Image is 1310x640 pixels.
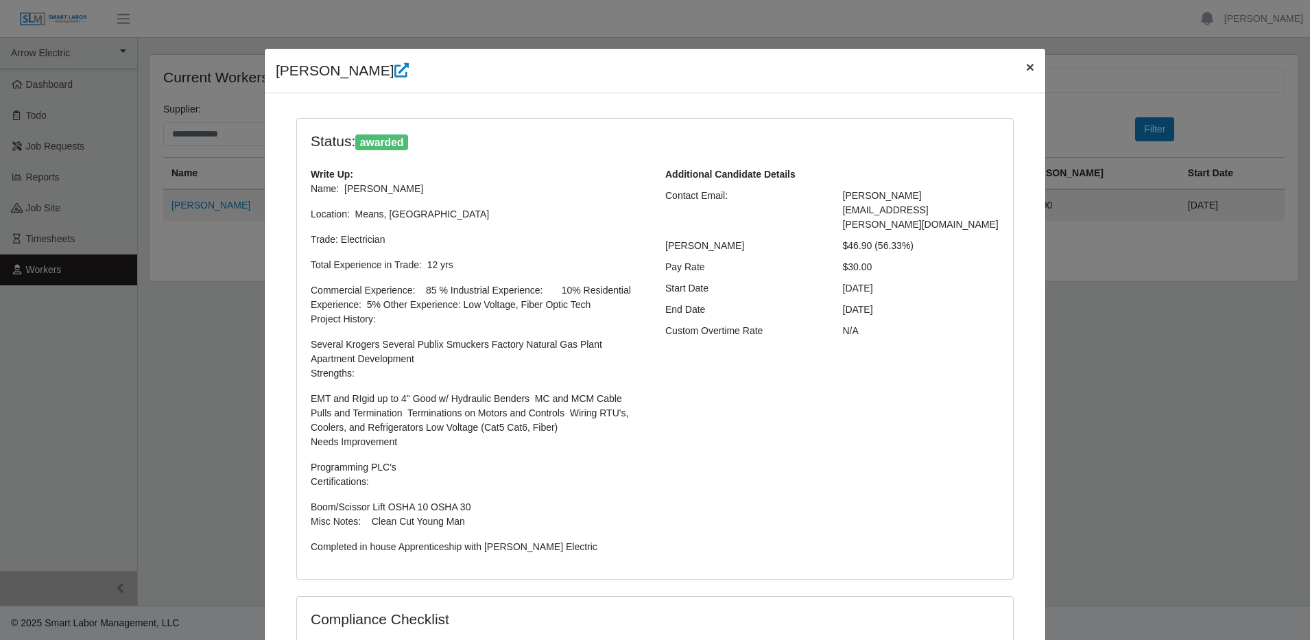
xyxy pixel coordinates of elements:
b: Additional Candidate Details [665,169,796,180]
div: $30.00 [833,260,1010,274]
p: Misc Notes: Clean Cut Young Man [311,514,645,529]
div: End Date [655,303,833,317]
div: Contact Email: [655,189,833,232]
b: Write Up: [311,169,353,180]
p: Project History: [311,312,645,327]
span: N/A [843,325,859,336]
div: Start Date [655,281,833,296]
button: Close [1015,49,1045,85]
div: [DATE] [833,281,1010,296]
div: $46.90 (56.33%) [833,239,1010,253]
p: Commercial Experience: 85 % Industrial Experience: 10% Residential Experience: 5% Other Experienc... [311,182,645,554]
p: Strengths: [311,366,645,381]
p: Location: Means, [GEOGRAPHIC_DATA] [311,207,645,222]
p: Certifications: [311,475,645,489]
p: Completed in house Apprenticeship with [PERSON_NAME] Electric [311,540,645,554]
p: Needs Improvement [311,435,645,449]
span: [DATE] [843,304,873,315]
p: Name: [PERSON_NAME] [311,182,645,196]
div: Custom Overtime Rate [655,324,833,338]
div: [PERSON_NAME] [655,239,833,253]
span: [PERSON_NAME][EMAIL_ADDRESS][PERSON_NAME][DOMAIN_NAME] [843,190,999,230]
span: × [1026,59,1034,75]
p: Trade: Electrician [311,233,645,247]
p: Total Experience in Trade: 12 yrs [311,258,645,272]
span: awarded [355,134,408,151]
h4: [PERSON_NAME] [276,60,409,82]
h4: Status: [311,132,822,151]
div: Pay Rate [655,260,833,274]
